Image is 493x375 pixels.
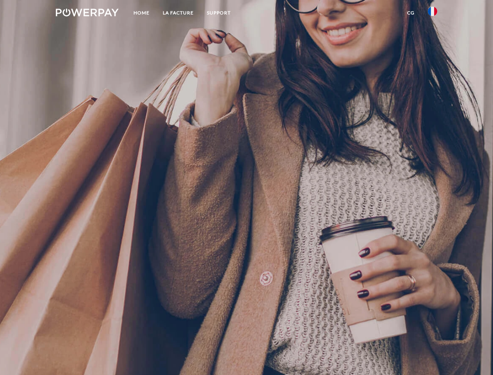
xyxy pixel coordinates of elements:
[200,6,237,20] a: Support
[127,6,156,20] a: Home
[156,6,200,20] a: LA FACTURE
[56,9,119,16] img: logo-powerpay-white.svg
[400,6,421,20] a: CG
[428,7,437,16] img: fr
